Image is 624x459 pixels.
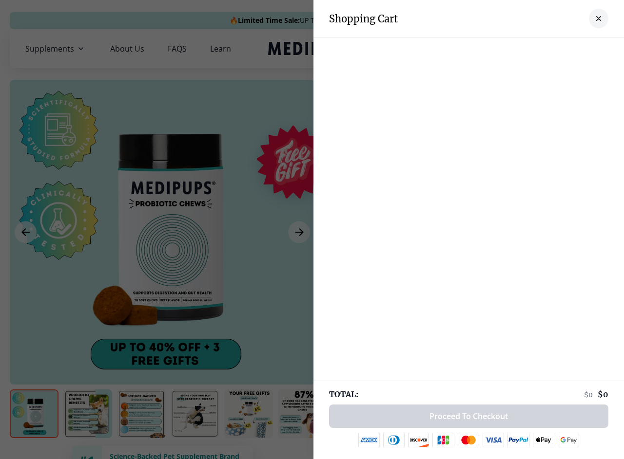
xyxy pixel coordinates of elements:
button: close-cart [589,9,608,28]
span: $ 0 [598,389,608,399]
span: TOTAL: [329,389,358,400]
img: discover [408,433,429,447]
span: $ 0 [584,390,593,399]
img: apple [533,433,554,447]
h3: Shopping Cart [329,13,398,25]
img: mastercard [458,433,479,447]
img: paypal [507,433,529,447]
img: jcb [432,433,454,447]
img: amex [358,433,380,447]
img: diners-club [383,433,405,447]
img: visa [483,433,504,447]
img: google [558,433,580,447]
